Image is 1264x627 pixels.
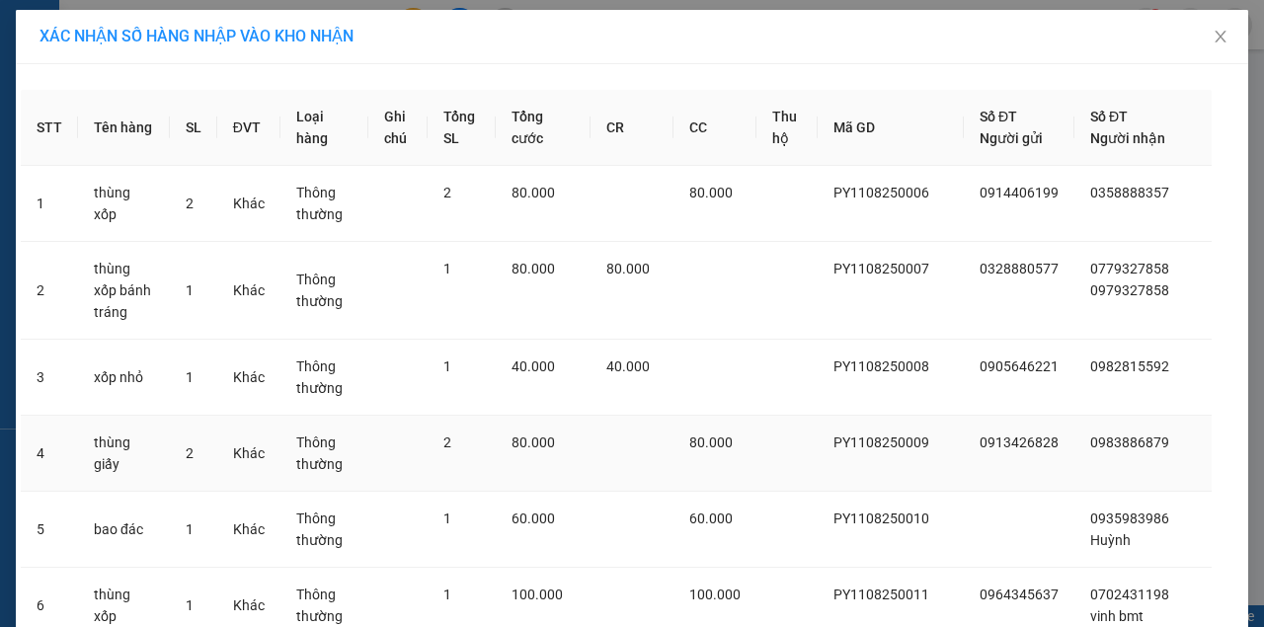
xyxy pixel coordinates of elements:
span: 40.000 [606,358,650,374]
span: close [1213,29,1228,44]
span: 80.000 [689,434,733,450]
span: 80.000 [606,261,650,276]
td: thùng giấy [78,416,170,492]
td: Thông thường [280,166,368,242]
span: PY1108250011 [833,587,929,602]
th: Ghi chú [368,90,429,166]
span: 2 [443,185,451,200]
th: Loại hàng [280,90,368,166]
td: Khác [217,416,280,492]
span: Số ĐT [980,109,1017,124]
span: 1 [443,587,451,602]
button: Close [1193,10,1248,65]
span: 40.000 [512,358,555,374]
td: 1 [21,166,78,242]
span: 1 [443,510,451,526]
span: 100.000 [689,587,741,602]
span: 0983886879 [1090,434,1169,450]
th: SL [170,90,217,166]
span: PY1108250009 [833,434,929,450]
td: Thông thường [280,492,368,568]
td: 3 [21,340,78,416]
span: PY1108250006 [833,185,929,200]
td: Khác [217,166,280,242]
span: 80.000 [512,434,555,450]
td: Thông thường [280,416,368,492]
td: 2 [21,242,78,340]
span: 1 [186,369,194,385]
td: 4 [21,416,78,492]
span: Người nhận [1090,130,1165,146]
span: 0702431198 [1090,587,1169,602]
span: vinh bmt [1090,608,1144,624]
span: PY1108250007 [833,261,929,276]
span: 2 [186,445,194,461]
span: 60.000 [689,510,733,526]
td: bao đác [78,492,170,568]
span: Huỳnh [1090,532,1131,548]
th: CC [673,90,756,166]
span: PY1108250008 [833,358,929,374]
span: 80.000 [512,261,555,276]
span: 1 [443,261,451,276]
span: XÁC NHẬN SỐ HÀNG NHẬP VÀO KHO NHẬN [39,27,354,45]
td: Thông thường [280,242,368,340]
span: 0358888357 [1090,185,1169,200]
span: PY1108250010 [833,510,929,526]
td: Thông thường [280,340,368,416]
span: 0905646221 [980,358,1059,374]
span: 1 [186,597,194,613]
span: 0935983986 [1090,510,1169,526]
span: 80.000 [512,185,555,200]
span: 1 [186,521,194,537]
span: 1 [186,282,194,298]
td: Khác [217,340,280,416]
span: 1 [443,358,451,374]
span: 60.000 [512,510,555,526]
span: 100.000 [512,587,563,602]
span: 0982815592 [1090,358,1169,374]
span: Số ĐT [1090,109,1128,124]
th: ĐVT [217,90,280,166]
td: thùng xốp bánh tráng [78,242,170,340]
td: xốp nhỏ [78,340,170,416]
th: Tên hàng [78,90,170,166]
td: 5 [21,492,78,568]
th: Tổng SL [428,90,495,166]
span: 2 [186,196,194,211]
td: Khác [217,242,280,340]
span: 0964345637 [980,587,1059,602]
span: 0328880577 [980,261,1059,276]
th: Tổng cước [496,90,592,166]
th: Thu hộ [756,90,818,166]
span: 2 [443,434,451,450]
td: Khác [217,492,280,568]
span: 80.000 [689,185,733,200]
td: thùng xốp [78,166,170,242]
th: Mã GD [818,90,964,166]
span: 0913426828 [980,434,1059,450]
th: CR [591,90,673,166]
span: Người gửi [980,130,1043,146]
span: 0779327858 [1090,261,1169,276]
th: STT [21,90,78,166]
span: 0979327858 [1090,282,1169,298]
span: 0914406199 [980,185,1059,200]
